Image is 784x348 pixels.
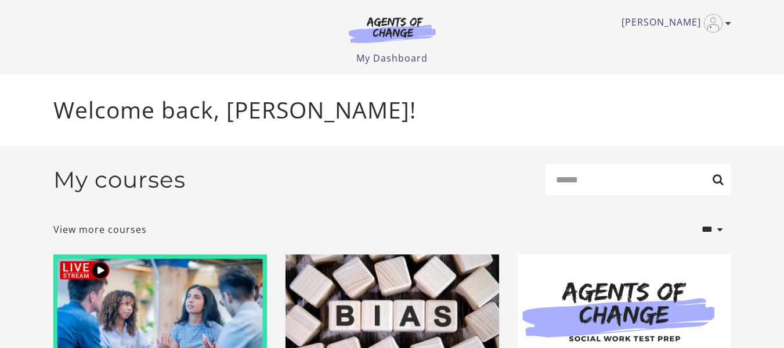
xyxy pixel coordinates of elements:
a: My Dashboard [356,52,428,64]
h2: My courses [53,166,186,193]
a: Toggle menu [622,14,725,33]
a: View more courses [53,223,147,236]
p: Welcome back, [PERSON_NAME]! [53,93,731,127]
img: Agents of Change Logo [337,16,448,43]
